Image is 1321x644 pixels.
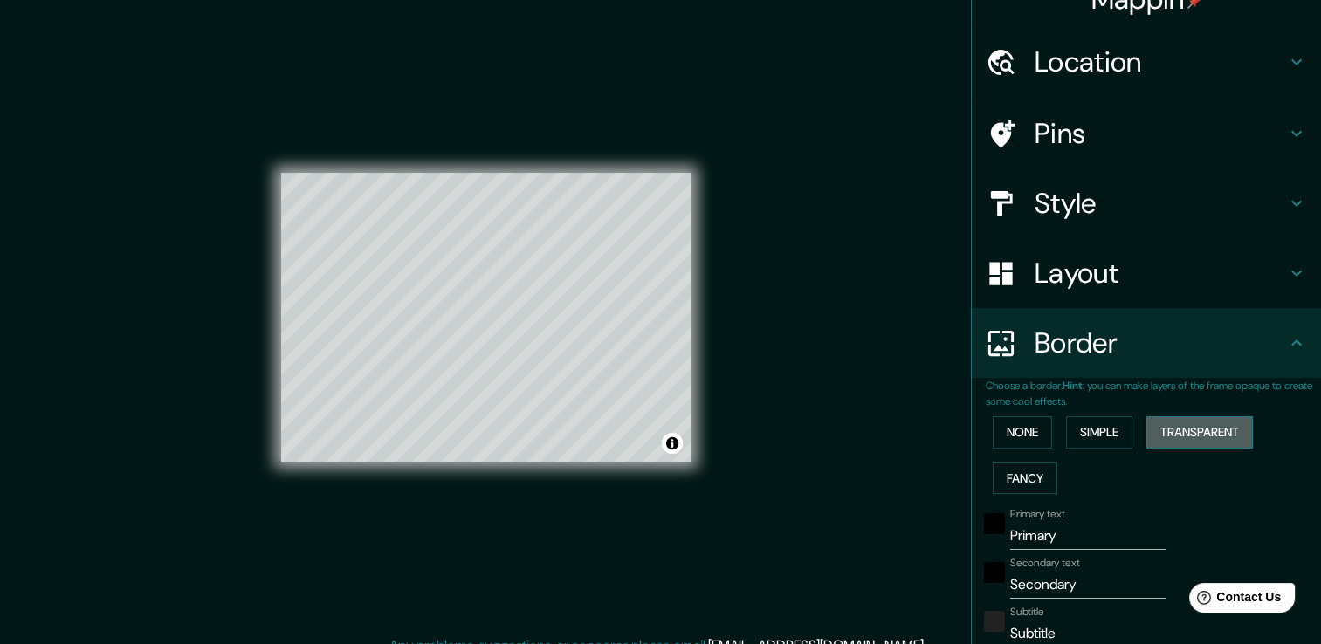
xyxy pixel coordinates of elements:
[972,99,1321,168] div: Pins
[1063,379,1083,393] b: Hint
[972,27,1321,97] div: Location
[1066,416,1132,449] button: Simple
[993,462,1057,495] button: Fancy
[972,308,1321,378] div: Border
[972,238,1321,308] div: Layout
[1035,325,1286,360] h4: Border
[1010,605,1044,620] label: Subtitle
[993,416,1052,449] button: None
[1035,256,1286,291] h4: Layout
[1035,186,1286,221] h4: Style
[1010,507,1064,522] label: Primary text
[1035,116,1286,151] h4: Pins
[984,611,1005,632] button: color-222222
[1035,45,1286,79] h4: Location
[1146,416,1253,449] button: Transparent
[662,433,683,454] button: Toggle attribution
[1010,556,1080,571] label: Secondary text
[972,168,1321,238] div: Style
[1166,576,1302,625] iframe: Help widget launcher
[986,378,1321,409] p: Choose a border. : you can make layers of the frame opaque to create some cool effects.
[984,562,1005,583] button: black
[984,513,1005,534] button: black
